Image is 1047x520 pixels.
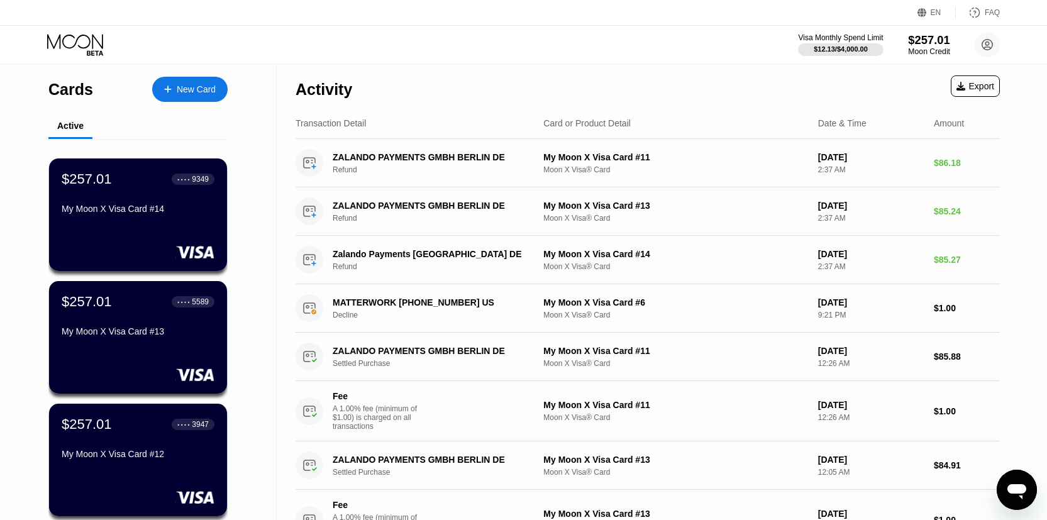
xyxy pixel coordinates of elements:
[296,187,1000,236] div: ZALANDO PAYMENTS GMBH BERLIN DERefundMy Moon X Visa Card #13Moon X Visa® Card[DATE]2:37 AM$85.24
[543,311,807,319] div: Moon X Visa® Card
[49,158,227,271] div: $257.01● ● ● ●9349My Moon X Visa Card #14
[62,204,214,214] div: My Moon X Visa Card #14
[333,391,421,401] div: Fee
[908,47,950,56] div: Moon Credit
[333,297,532,307] div: MATTERWORK [PHONE_NUMBER] US
[296,236,1000,284] div: Zalando Payments [GEOGRAPHIC_DATA] DERefundMy Moon X Visa Card #14Moon X Visa® Card[DATE]2:37 AM$...
[57,121,84,131] div: Active
[951,75,1000,97] div: Export
[934,158,1000,168] div: $86.18
[798,33,883,56] div: Visa Monthly Spend Limit$12.13/$4,000.00
[177,177,190,181] div: ● ● ● ●
[543,297,807,307] div: My Moon X Visa Card #6
[908,33,950,56] div: $257.01Moon Credit
[934,118,964,128] div: Amount
[333,165,547,174] div: Refund
[934,406,1000,416] div: $1.00
[48,80,93,99] div: Cards
[543,214,807,223] div: Moon X Visa® Card
[333,346,532,356] div: ZALANDO PAYMENTS GMBH BERLIN DE
[192,297,209,306] div: 5589
[543,165,807,174] div: Moon X Visa® Card
[956,6,1000,19] div: FAQ
[333,500,421,510] div: Fee
[333,359,547,368] div: Settled Purchase
[818,455,924,465] div: [DATE]
[62,171,112,187] div: $257.01
[296,139,1000,187] div: ZALANDO PAYMENTS GMBH BERLIN DERefundMy Moon X Visa Card #11Moon X Visa® Card[DATE]2:37 AM$86.18
[543,468,807,477] div: Moon X Visa® Card
[956,81,994,91] div: Export
[543,455,807,465] div: My Moon X Visa Card #13
[62,294,112,310] div: $257.01
[543,400,807,410] div: My Moon X Visa Card #11
[192,420,209,429] div: 3947
[818,214,924,223] div: 2:37 AM
[333,468,547,477] div: Settled Purchase
[296,381,1000,441] div: FeeA 1.00% fee (minimum of $1.00) is charged on all transactionsMy Moon X Visa Card #11Moon X Vis...
[818,311,924,319] div: 9:21 PM
[333,214,547,223] div: Refund
[814,45,868,53] div: $12.13 / $4,000.00
[997,470,1037,510] iframe: Кнопка запуска окна обмена сообщениями
[818,152,924,162] div: [DATE]
[934,460,1000,470] div: $84.91
[296,284,1000,333] div: MATTERWORK [PHONE_NUMBER] USDeclineMy Moon X Visa Card #6Moon X Visa® Card[DATE]9:21 PM$1.00
[818,413,924,422] div: 12:26 AM
[818,201,924,211] div: [DATE]
[818,509,924,519] div: [DATE]
[333,404,427,431] div: A 1.00% fee (minimum of $1.00) is charged on all transactions
[985,8,1000,17] div: FAQ
[333,262,547,271] div: Refund
[296,118,366,128] div: Transaction Detail
[543,346,807,356] div: My Moon X Visa Card #11
[798,33,883,42] div: Visa Monthly Spend Limit
[192,175,209,184] div: 9349
[296,333,1000,381] div: ZALANDO PAYMENTS GMBH BERLIN DESettled PurchaseMy Moon X Visa Card #11Moon X Visa® Card[DATE]12:2...
[934,206,1000,216] div: $85.24
[543,413,807,422] div: Moon X Visa® Card
[152,77,228,102] div: New Card
[818,359,924,368] div: 12:26 AM
[62,449,214,459] div: My Moon X Visa Card #12
[818,165,924,174] div: 2:37 AM
[333,249,532,259] div: Zalando Payments [GEOGRAPHIC_DATA] DE
[934,351,1000,362] div: $85.88
[818,118,867,128] div: Date & Time
[543,359,807,368] div: Moon X Visa® Card
[543,118,631,128] div: Card or Product Detail
[333,152,532,162] div: ZALANDO PAYMENTS GMBH BERLIN DE
[333,455,532,465] div: ZALANDO PAYMENTS GMBH BERLIN DE
[934,255,1000,265] div: $85.27
[543,152,807,162] div: My Moon X Visa Card #11
[177,300,190,304] div: ● ● ● ●
[818,400,924,410] div: [DATE]
[543,262,807,271] div: Moon X Visa® Card
[931,8,941,17] div: EN
[818,468,924,477] div: 12:05 AM
[543,249,807,259] div: My Moon X Visa Card #14
[62,416,112,433] div: $257.01
[917,6,956,19] div: EN
[818,297,924,307] div: [DATE]
[543,201,807,211] div: My Moon X Visa Card #13
[333,201,532,211] div: ZALANDO PAYMENTS GMBH BERLIN DE
[296,441,1000,490] div: ZALANDO PAYMENTS GMBH BERLIN DESettled PurchaseMy Moon X Visa Card #13Moon X Visa® Card[DATE]12:0...
[62,326,214,336] div: My Moon X Visa Card #13
[818,262,924,271] div: 2:37 AM
[177,423,190,426] div: ● ● ● ●
[818,346,924,356] div: [DATE]
[177,84,216,95] div: New Card
[296,80,352,99] div: Activity
[49,404,227,516] div: $257.01● ● ● ●3947My Moon X Visa Card #12
[934,303,1000,313] div: $1.00
[333,311,547,319] div: Decline
[543,509,807,519] div: My Moon X Visa Card #13
[49,281,227,394] div: $257.01● ● ● ●5589My Moon X Visa Card #13
[908,33,950,47] div: $257.01
[818,249,924,259] div: [DATE]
